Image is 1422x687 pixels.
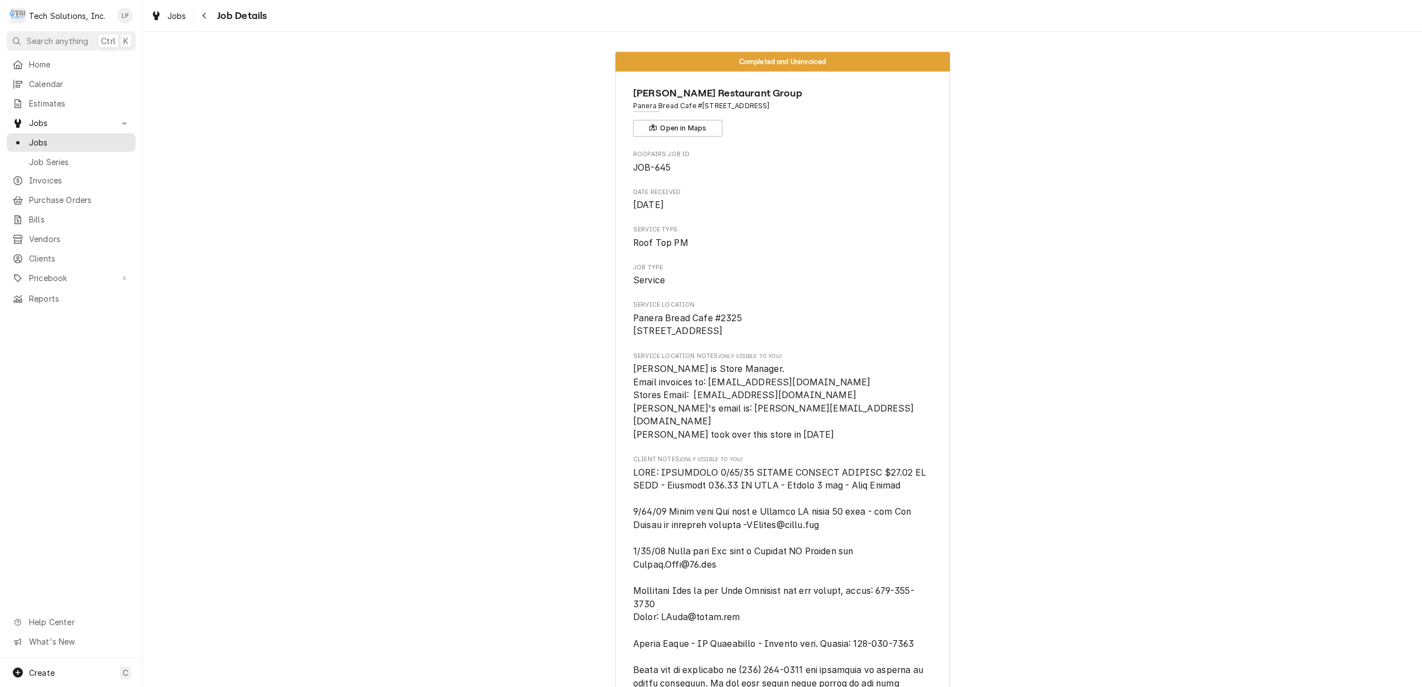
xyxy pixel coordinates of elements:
[633,188,932,197] span: Date Received
[101,35,115,47] span: Ctrl
[29,253,130,264] span: Clients
[633,313,742,337] span: Panera Bread Cafe #2325 [STREET_ADDRESS]
[633,352,932,361] span: Service Location Notes
[633,263,932,287] div: Job Type
[633,150,932,174] div: Roopairs Job ID
[633,275,665,286] span: Service
[633,161,932,175] span: Roopairs Job ID
[633,150,932,159] span: Roopairs Job ID
[29,616,129,628] span: Help Center
[29,194,130,206] span: Purchase Orders
[123,667,128,679] span: C
[633,162,671,173] span: JOB-645
[29,78,130,90] span: Calendar
[633,86,932,101] span: Name
[29,668,55,678] span: Create
[196,7,214,25] button: Navigate back
[633,352,932,442] div: [object Object]
[633,225,932,249] div: Service Type
[633,236,932,250] span: Service Type
[7,75,136,93] a: Calendar
[7,153,136,171] a: Job Series
[7,171,136,190] a: Invoices
[7,94,136,113] a: Estimates
[633,263,932,272] span: Job Type
[633,312,932,338] span: Service Location
[29,137,130,148] span: Jobs
[633,238,688,248] span: Roof Top PM
[7,55,136,74] a: Home
[633,120,722,137] button: Open in Maps
[7,249,136,268] a: Clients
[29,98,130,109] span: Estimates
[29,117,113,129] span: Jobs
[214,8,267,23] span: Job Details
[633,101,932,111] span: Address
[7,613,136,631] a: Go to Help Center
[27,35,88,47] span: Search anything
[29,10,105,22] div: Tech Solutions, Inc.
[633,364,914,440] span: [PERSON_NAME] is Store Manager. Email invoices to: [EMAIL_ADDRESS][DOMAIN_NAME] Stores Email: [EM...
[7,114,136,132] a: Go to Jobs
[123,35,128,47] span: K
[719,353,782,359] span: (Only Visible to You)
[7,269,136,287] a: Go to Pricebook
[7,133,136,152] a: Jobs
[167,10,186,22] span: Jobs
[29,293,130,304] span: Reports
[117,8,133,23] div: Lisa Paschal's Avatar
[633,362,932,442] span: [object Object]
[7,289,136,308] a: Reports
[633,455,932,464] span: Client Notes
[29,272,113,284] span: Pricebook
[679,456,743,462] span: (Only Visible to You)
[615,52,950,71] div: Status
[7,191,136,209] a: Purchase Orders
[739,58,826,65] span: Completed and Uninvoiced
[633,225,932,234] span: Service Type
[29,175,130,186] span: Invoices
[29,214,130,225] span: Bills
[633,274,932,287] span: Job Type
[633,199,932,212] span: Date Received
[633,301,932,338] div: Service Location
[633,188,932,212] div: Date Received
[633,200,664,210] span: [DATE]
[29,59,130,70] span: Home
[29,156,130,168] span: Job Series
[7,31,136,51] button: Search anythingCtrlK
[7,230,136,248] a: Vendors
[633,301,932,309] span: Service Location
[10,8,26,23] div: T
[7,210,136,229] a: Bills
[117,8,133,23] div: LP
[146,7,191,25] a: Jobs
[10,8,26,23] div: Tech Solutions, Inc.'s Avatar
[633,86,932,137] div: Client Information
[29,233,130,245] span: Vendors
[7,632,136,651] a: Go to What's New
[29,636,129,647] span: What's New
